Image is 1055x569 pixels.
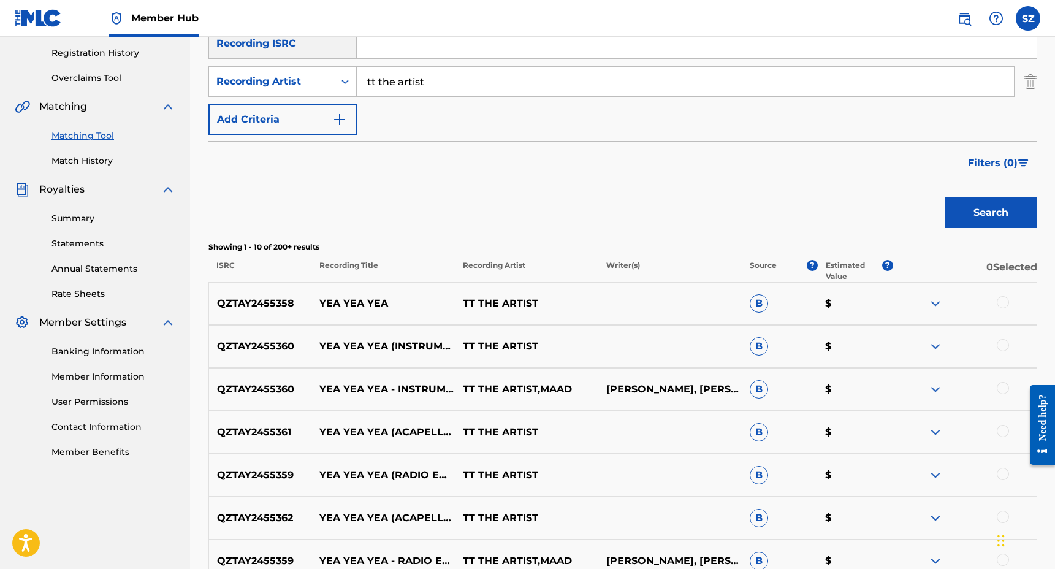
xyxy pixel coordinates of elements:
button: Add Criteria [208,104,357,135]
img: expand [928,339,943,354]
span: B [750,337,768,356]
p: TT THE ARTIST [455,425,598,440]
img: help [989,11,1004,26]
iframe: Chat Widget [994,510,1055,569]
span: B [750,466,768,484]
img: filter [1018,159,1029,167]
p: QZTAY2455360 [209,339,312,354]
img: expand [928,425,943,440]
p: Showing 1 - 10 of 200+ results [208,242,1037,253]
img: search [957,11,972,26]
p: Recording Artist [455,260,598,282]
iframe: Resource Center [1021,376,1055,475]
p: YEA YEA YEA [311,296,455,311]
span: B [750,423,768,441]
img: Royalties [15,182,29,197]
span: B [750,294,768,313]
a: Rate Sheets [51,288,175,300]
p: Recording Title [311,260,454,282]
p: QZTAY2455358 [209,296,312,311]
button: Filters (0) [961,148,1037,178]
span: Member Hub [131,11,199,25]
img: expand [928,511,943,525]
a: Statements [51,237,175,250]
div: User Menu [1016,6,1040,31]
span: Matching [39,99,87,114]
p: YEA YEA YEA - INSTRUMENTAL [311,382,455,397]
p: [PERSON_NAME], [PERSON_NAME], [PERSON_NAME] [PERSON_NAME], [PERSON_NAME] [598,554,742,568]
p: $ [817,382,893,397]
p: QZTAY2455359 [209,554,312,568]
div: Help [984,6,1008,31]
span: Royalties [39,182,85,197]
img: Member Settings [15,315,29,330]
span: Member Settings [39,315,126,330]
p: 0 Selected [893,260,1037,282]
span: B [750,380,768,399]
img: expand [928,296,943,311]
img: Delete Criterion [1024,66,1037,97]
a: User Permissions [51,395,175,408]
p: $ [817,296,893,311]
div: Recording Artist [216,74,327,89]
a: Overclaims Tool [51,72,175,85]
p: ISRC [208,260,311,282]
p: TT THE ARTIST [455,339,598,354]
p: [PERSON_NAME], [PERSON_NAME], [PERSON_NAME] [PERSON_NAME] [PERSON_NAME], [PERSON_NAME] [598,382,742,397]
span: ? [807,260,818,271]
p: Estimated Value [826,260,882,282]
p: QZTAY2455361 [209,425,312,440]
p: TT THE ARTIST [455,511,598,525]
img: MLC Logo [15,9,62,27]
p: TT THE ARTIST [455,296,598,311]
a: Banking Information [51,345,175,358]
p: YEA YEA YEA (INSTRUMENTAL) [311,339,455,354]
div: Drag [997,522,1005,559]
a: Member Information [51,370,175,383]
img: expand [928,382,943,397]
p: TT THE ARTIST,MAAD [455,554,598,568]
p: YEA YEA YEA - RADIO EDIT [311,554,455,568]
img: expand [928,468,943,483]
p: TT THE ARTIST [455,468,598,483]
a: Summary [51,212,175,225]
img: Top Rightsholder [109,11,124,26]
img: expand [161,315,175,330]
p: Source [750,260,777,282]
p: YEA YEA YEA (RADIO EDIT) [311,468,455,483]
img: 9d2ae6d4665cec9f34b9.svg [332,112,347,127]
img: expand [161,182,175,197]
span: B [750,509,768,527]
p: TT THE ARTIST,MAAD [455,382,598,397]
p: $ [817,511,893,525]
img: expand [161,99,175,114]
p: $ [817,425,893,440]
a: Public Search [952,6,977,31]
a: Member Benefits [51,446,175,459]
p: $ [817,554,893,568]
a: Matching Tool [51,129,175,142]
a: Match History [51,155,175,167]
p: $ [817,468,893,483]
p: Writer(s) [598,260,742,282]
a: Annual Statements [51,262,175,275]
p: QZTAY2455360 [209,382,312,397]
img: expand [928,554,943,568]
span: Filters ( 0 ) [968,156,1018,170]
button: Search [945,197,1037,228]
a: Registration History [51,47,175,59]
p: YEA YEA YEA (ACAPELLA CLEAN) [311,511,455,525]
a: Contact Information [51,421,175,433]
p: $ [817,339,893,354]
img: Matching [15,99,30,114]
p: QZTAY2455359 [209,468,312,483]
span: ? [882,260,893,271]
p: YEA YEA YEA (ACAPELLA EXPLICIT) [311,425,455,440]
p: QZTAY2455362 [209,511,312,525]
